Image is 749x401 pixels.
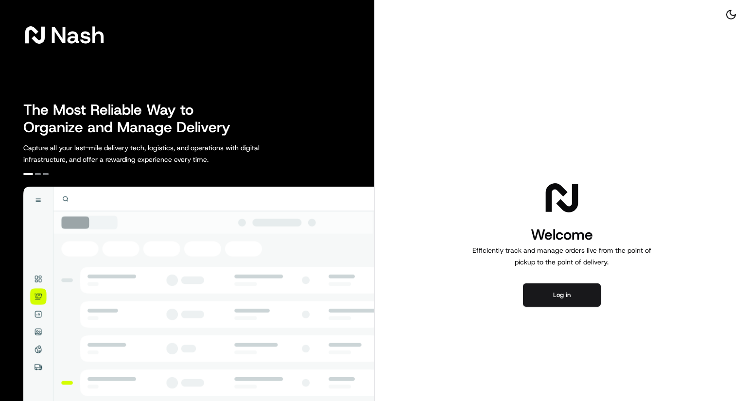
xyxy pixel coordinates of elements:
p: Capture all your last-mile delivery tech, logistics, and operations with digital infrastructure, ... [23,142,303,165]
p: Efficiently track and manage orders live from the point of pickup to the point of delivery. [469,244,655,268]
h1: Welcome [469,225,655,244]
span: Nash [51,25,105,45]
button: Log in [523,283,601,307]
h2: The Most Reliable Way to Organize and Manage Delivery [23,101,241,136]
